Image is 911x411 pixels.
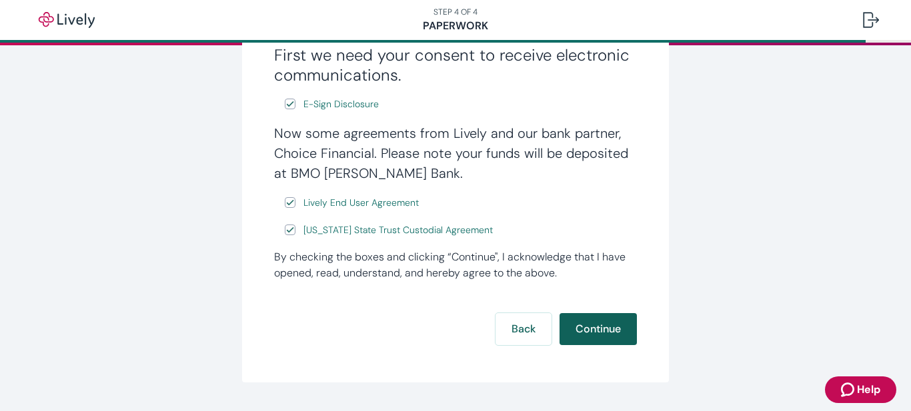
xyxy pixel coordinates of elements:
[274,45,637,85] h3: First we need your consent to receive electronic communications.
[857,382,880,398] span: Help
[301,222,496,238] a: e-sign disclosure document
[852,4,890,36] button: Log out
[301,195,421,211] a: e-sign disclosure document
[274,249,637,281] div: By checking the boxes and clicking “Continue", I acknowledge that I have opened, read, understand...
[496,313,552,345] button: Back
[303,196,419,210] span: Lively End User Agreement
[841,382,857,398] svg: Zendesk support icon
[29,12,104,28] img: Lively
[301,96,381,113] a: e-sign disclosure document
[825,376,896,403] button: Zendesk support iconHelp
[303,223,493,237] span: [US_STATE] State Trust Custodial Agreement
[274,123,637,183] h4: Now some agreements from Lively and our bank partner, Choice Financial. Please note your funds wi...
[303,97,379,111] span: E-Sign Disclosure
[560,313,637,345] button: Continue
